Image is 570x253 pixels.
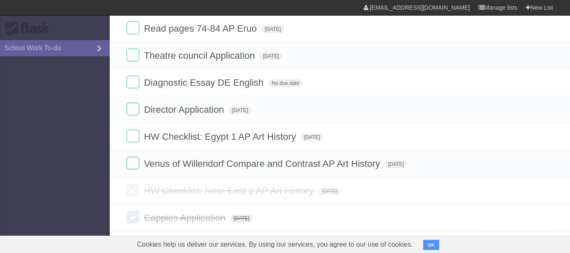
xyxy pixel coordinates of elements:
label: Done [127,211,139,223]
span: [DATE] [259,52,282,60]
span: Director Application [144,104,226,115]
label: Done [127,49,139,61]
label: Done [127,130,139,142]
span: [DATE] [301,133,324,141]
label: Done [127,184,139,196]
span: HW Checklist: Egypt 1 AP Art History [144,131,298,142]
span: Diagnostic Essay DE English [144,77,266,88]
label: Done [127,76,139,88]
div: Flask [4,21,55,36]
label: Done [127,22,139,34]
span: No due date [268,79,303,87]
span: [DATE] [318,188,341,195]
span: Theatre council Application [144,50,257,61]
label: Done [127,157,139,169]
label: Done [127,103,139,115]
span: [DATE] [385,161,408,168]
span: [DATE] [229,106,251,114]
span: Venus of Willendorf Compare and Contrast AP Art History [144,158,382,169]
span: Cappies Application [144,212,227,223]
button: OK [423,240,440,250]
span: [DATE] [230,215,253,222]
span: Read pages 74-84 AP Eruo [144,23,259,34]
span: [DATE] [262,25,284,33]
span: HW Checklist: Near East 2 AP Art History [144,185,316,196]
span: Cookies help us deliver our services. By using our services, you agree to our use of cookies. [129,236,421,253]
